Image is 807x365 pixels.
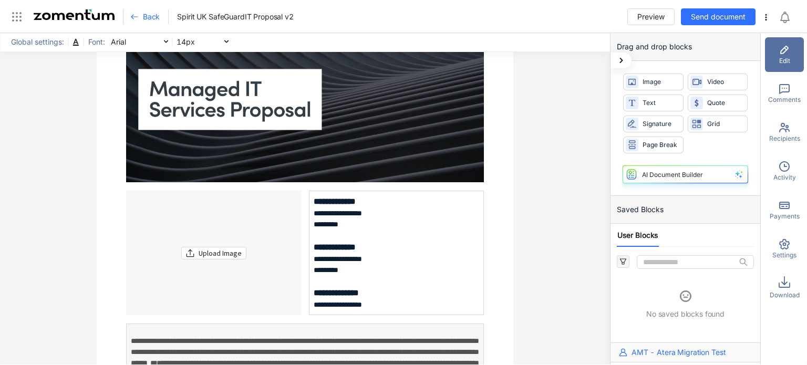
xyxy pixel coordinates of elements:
div: Image [623,74,684,90]
img: Zomentum Logo [34,9,115,20]
div: Recipients [765,115,804,150]
span: Video [707,77,743,87]
div: Payments [765,193,804,227]
button: Preview [627,8,675,25]
span: Download [770,290,800,300]
div: Download [765,270,804,305]
span: Signature [643,119,678,129]
button: filter [617,255,629,268]
div: Quote [688,95,748,111]
span: Back [143,12,160,22]
span: Grid [707,119,743,129]
div: Notifications [779,5,800,29]
span: Text [643,98,678,108]
span: Arial [110,34,168,50]
span: Edit [779,56,790,66]
span: AMT - Atera Migration Test [632,347,726,358]
span: No saved blocks found [646,309,725,319]
span: 14px [176,34,229,50]
div: Text [623,95,684,111]
span: Recipients [769,134,800,143]
div: Drag and drop blocks [611,33,760,61]
span: Send document [691,11,746,23]
div: AI Document Builder [642,171,703,179]
span: Font: [85,36,108,48]
span: Global settings: [7,36,67,48]
span: Comments [768,95,801,105]
div: Comments [765,76,804,111]
span: Image [643,77,678,87]
span: filter [619,258,627,265]
div: Edit [765,37,804,72]
span: Spirit UK SafeGuardIT Proposal v2 [177,12,293,22]
button: Send document [681,8,756,25]
div: Signature [623,116,684,132]
span: Payments [770,212,800,221]
div: Saved Blocks [611,196,760,224]
span: Settings [772,251,796,260]
div: Settings [765,232,804,266]
div: Video [688,74,748,90]
div: Grid [688,116,748,132]
span: Quote [707,98,743,108]
button: Upload Image [181,247,246,259]
div: Activity [765,154,804,189]
span: Upload Image [199,247,242,259]
span: Activity [773,173,796,182]
span: Page Break [643,140,678,150]
span: Preview [637,11,665,23]
div: Page Break [623,137,684,153]
span: User Blocks [617,230,658,241]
